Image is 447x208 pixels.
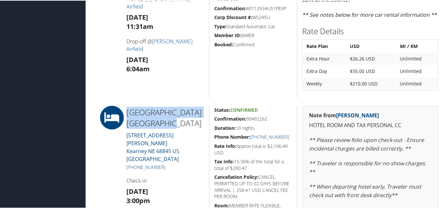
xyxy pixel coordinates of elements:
[126,12,148,21] strong: [DATE]
[126,106,204,128] h2: [GEOGRAPHIC_DATA] [GEOGRAPHIC_DATA]
[309,121,431,129] p: HOTEL ROOM AND TAX PERSONAL CC
[214,142,292,155] h5: Approx total is $2,106.49 USD
[397,65,437,77] td: Unlimited
[214,173,258,179] strong: Cancellation Policy:
[126,21,153,30] strong: 11:31am
[303,65,346,77] td: Extra Day
[230,106,258,112] span: Confirmed
[214,158,292,171] h5: 15.36% of the total for a total of $280.47
[126,64,150,73] strong: 6:04am
[309,111,379,118] strong: Note from
[214,202,229,208] strong: Room:
[214,5,246,11] strong: Confirmation:
[309,159,426,175] em: ** Traveler is responsible for no-show charges. **
[214,23,292,29] h5: Standard Automatic Car
[302,25,438,36] h2: Rate Details
[214,142,236,149] strong: Rate Info:
[126,37,193,52] a: [PERSON_NAME] Airfield
[250,133,289,139] a: [PHONE_NUMBER]
[214,23,226,29] strong: Type:
[214,124,236,130] strong: Duration:
[347,52,396,64] td: $26.26 USD
[347,65,396,77] td: $35.00 USD
[214,173,292,199] h5: CANCEL PERMITTED UP TO 02 DAYS BEFORE ARRIVAL | 258.41 USD CANCEL FEE PER ROOM
[397,77,437,89] td: Unlimited
[214,41,233,47] strong: Booked:
[397,52,437,64] td: Unlimited
[126,55,148,63] strong: [DATE]
[214,13,292,20] h5: W5245U
[126,163,165,170] a: [PHONE_NUMBER]
[126,196,150,204] strong: 3:00pm
[214,133,250,139] strong: Phone Number:
[214,124,292,131] h5: 10 nights
[303,40,346,52] th: Rate Plan
[397,40,437,52] th: MI / KM
[126,131,179,162] a: [STREET_ADDRESS][PERSON_NAME]Kearney NE 68845 US [GEOGRAPHIC_DATA]
[336,111,379,118] a: [PERSON_NAME]
[214,41,292,47] h5: Confirmed
[214,158,234,164] strong: Tax Info:
[214,32,292,38] h5: @WEB
[309,182,421,198] em: ** When departing hotel early, Traveler must check out with front desk directly**
[126,37,204,52] h4: Drop-off @
[214,115,246,121] strong: Confirmation:
[126,176,204,184] h4: Check-in
[347,77,396,89] td: $210.00 USD
[214,115,292,122] h5: 90492262
[214,106,230,112] strong: Status:
[302,11,437,18] em: ** See notes below for more car rental information **
[214,13,252,20] strong: Corp Discount #:
[303,77,346,89] td: Weekly
[347,40,396,52] th: USD
[126,186,148,195] strong: [DATE]
[303,52,346,64] td: Extra Hour
[214,32,241,38] strong: Member ID:
[214,5,292,11] h5: 40112934US1PEXP
[309,136,424,151] em: ** Please review folio upon check-out - Ensure incidental charges are billed correctly. **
